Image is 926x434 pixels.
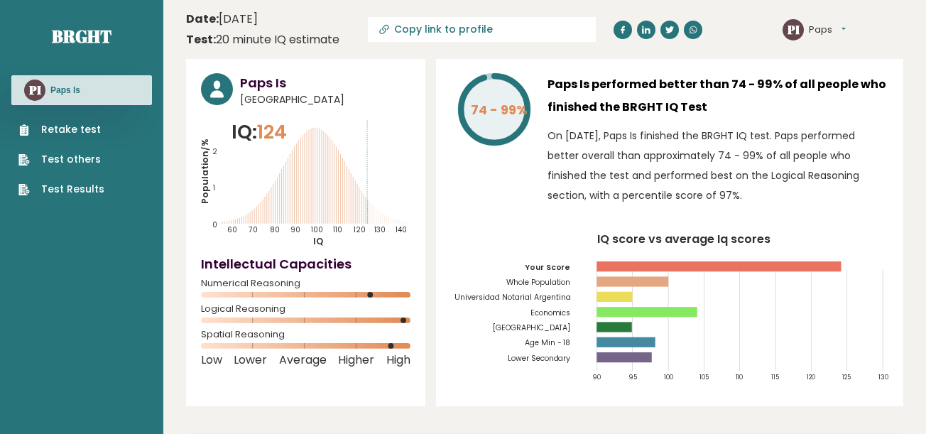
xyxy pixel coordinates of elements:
p: IQ: [231,118,287,146]
tspan: 2 [212,146,217,157]
tspan: [GEOGRAPHIC_DATA] [492,322,570,333]
a: Brght [52,25,111,48]
tspan: Universidad Notarial Argentina [454,292,570,303]
span: Higher [338,357,374,363]
h4: Intellectual Capacities [201,254,410,273]
text: PI [787,21,800,37]
button: Paps [809,23,846,37]
tspan: Lower Secondary [507,353,570,364]
tspan: 90 [290,224,300,235]
tspan: 80 [269,224,279,235]
a: Retake test [18,122,104,137]
tspan: 120 [807,373,815,381]
tspan: 115 [771,373,779,381]
a: Test others [18,152,104,167]
p: On [DATE], Paps Is finished the BRGHT IQ test. Paps performed better overall than approximately 7... [548,126,888,205]
tspan: Age Min - 18 [524,337,570,348]
tspan: 105 [699,373,709,381]
tspan: 110 [736,373,743,381]
h3: Paps Is performed better than 74 - 99% of all people who finished the BRGHT IQ Test [548,73,888,119]
tspan: IQ [312,235,322,247]
tspan: 125 [843,373,851,381]
b: Test: [186,31,216,48]
h3: Paps Is [240,73,410,92]
tspan: 95 [628,373,636,381]
tspan: 130 [878,373,888,381]
div: 20 minute IQ estimate [186,31,339,48]
span: 124 [257,119,287,145]
span: [GEOGRAPHIC_DATA] [240,92,410,107]
a: Test Results [18,182,104,197]
span: Lower [234,357,267,363]
tspan: 0 [212,219,217,230]
tspan: Whole Population [506,277,570,288]
b: Date: [186,11,219,27]
tspan: 140 [395,224,406,235]
tspan: IQ score vs average Iq scores [597,231,770,247]
span: High [386,357,410,363]
span: Low [201,357,222,363]
tspan: 120 [353,224,365,235]
tspan: 60 [227,224,237,235]
span: Logical Reasoning [201,306,410,312]
text: PI [28,82,41,98]
tspan: 74 - 99% [470,101,527,119]
span: Spatial Reasoning [201,332,410,337]
tspan: 100 [311,224,323,235]
span: Numerical Reasoning [201,281,410,286]
span: Average [279,357,327,363]
tspan: Your Score [524,262,570,273]
tspan: 90 [592,373,601,381]
tspan: 70 [249,224,258,235]
tspan: Population/% [198,139,210,204]
h3: Paps Is [50,85,80,96]
time: [DATE] [186,11,258,28]
tspan: 1 [213,183,215,193]
tspan: 130 [374,224,385,235]
tspan: Economics [530,308,570,318]
tspan: 100 [664,373,673,381]
tspan: 110 [333,224,342,235]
